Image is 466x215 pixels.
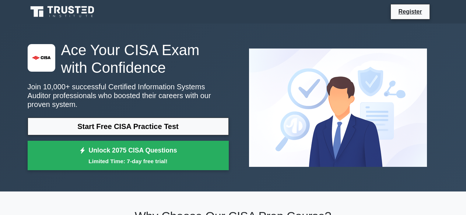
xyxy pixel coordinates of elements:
[394,7,426,16] a: Register
[28,141,229,170] a: Unlock 2075 CISA QuestionsLimited Time: 7-day free trial!
[28,41,229,76] h1: Ace Your CISA Exam with Confidence
[28,118,229,135] a: Start Free CISA Practice Test
[243,43,433,173] img: Certified Information Systems Auditor Preview
[37,157,220,165] small: Limited Time: 7-day free trial!
[28,82,229,109] p: Join 10,000+ successful Certified Information Systems Auditor professionals who boosted their car...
